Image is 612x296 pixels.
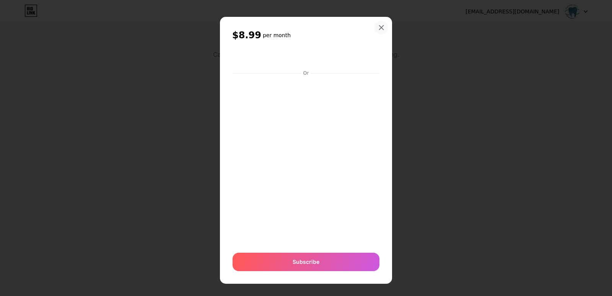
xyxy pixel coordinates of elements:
[263,31,291,39] h6: per month
[232,29,261,41] span: $8.99
[231,77,381,245] iframe: Secure payment input frame
[233,49,379,68] iframe: Secure payment button frame
[302,70,310,76] div: Or
[293,258,319,266] span: Subscribe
